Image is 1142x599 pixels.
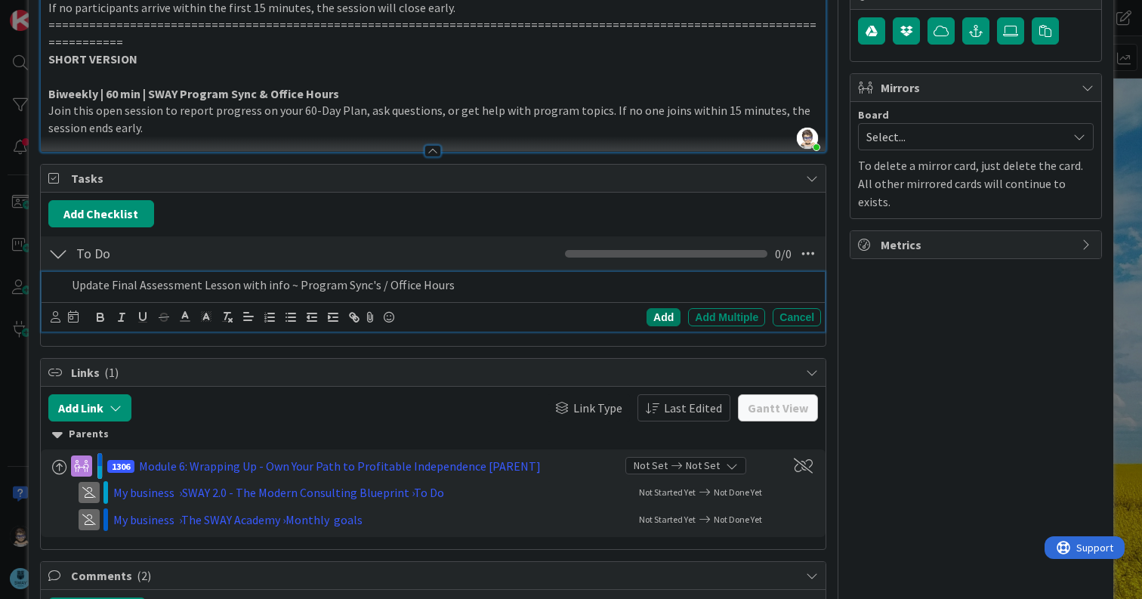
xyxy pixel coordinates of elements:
span: Select... [866,126,1060,147]
span: Links [71,363,798,381]
span: Link Type [573,399,622,417]
div: Module 6: Wrapping Up - Own Your Path to Profitable Independence [PARENT] [139,457,541,475]
span: Not Set [634,458,668,474]
span: 1306 [107,460,134,473]
button: Add Link [48,394,131,421]
p: Join this open session to report progress on your 60-Day Plan, ask questions, or get help with pr... [48,102,818,136]
p: =================================================================================================... [48,17,818,51]
div: Add [647,308,681,326]
span: Not Done Yet [714,514,762,525]
div: My business › SWAY 2.0 - The Modern Consulting Blueprint › To Do [113,483,506,502]
span: Not Done Yet [714,486,762,498]
div: Add Multiple [688,308,765,326]
span: Not Set [686,458,720,474]
button: Add Checklist [48,200,154,227]
span: Last Edited [664,399,722,417]
span: Mirrors [881,79,1074,97]
span: Tasks [71,169,798,187]
div: Parents [52,426,814,443]
span: Metrics [881,236,1074,254]
span: Not Started Yet [639,514,696,525]
span: Support [32,2,69,20]
button: Gantt View [738,394,818,421]
strong: SHORT VERSION [48,51,137,66]
button: Last Edited [637,394,730,421]
img: GSQywPghEhdbY4OwXOWrjRcy4shk9sHH.png [797,128,818,149]
span: Board [858,110,889,120]
span: Comments [71,567,798,585]
div: Cancel [773,308,821,326]
span: Not Started Yet [639,486,696,498]
div: My business › The SWAY Academy › Monthly goals [113,511,506,529]
p: To delete a mirror card, just delete the card. All other mirrored cards will continue to exists. [858,156,1094,211]
p: Update Final Assessment Lesson with info ~ Program Sync's / Office Hours [72,276,815,294]
span: ( 1 ) [104,365,119,380]
input: Add Checklist... [71,240,406,267]
span: 0 / 0 [775,245,792,263]
span: ( 2 ) [137,568,151,583]
strong: Biweekly | 60 min | SWAY Program Sync & Office Hours [48,86,339,101]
